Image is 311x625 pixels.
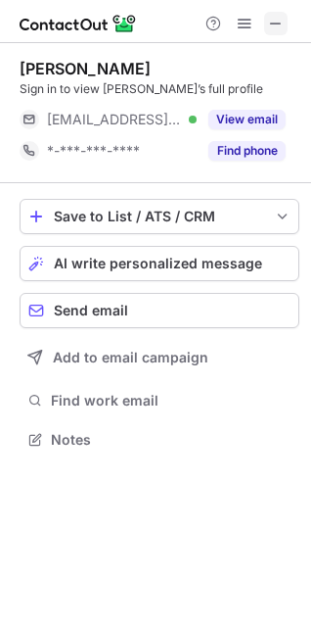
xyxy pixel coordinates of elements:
span: [EMAIL_ADDRESS][DOMAIN_NAME] [47,111,182,128]
span: Add to email campaign [53,350,208,365]
button: save-profile-one-click [20,199,299,234]
div: Sign in to view [PERSON_NAME]’s full profile [20,80,299,98]
button: Reveal Button [208,110,286,129]
button: Reveal Button [208,141,286,161]
img: ContactOut v5.3.10 [20,12,137,35]
div: [PERSON_NAME] [20,59,151,78]
div: Save to List / ATS / CRM [54,209,265,224]
span: Send email [54,303,128,318]
span: AI write personalized message [54,256,262,271]
span: Find work email [51,392,291,409]
button: AI write personalized message [20,246,299,281]
button: Add to email campaign [20,340,299,375]
span: Notes [51,431,291,449]
button: Find work email [20,387,299,414]
button: Notes [20,426,299,454]
button: Send email [20,293,299,328]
